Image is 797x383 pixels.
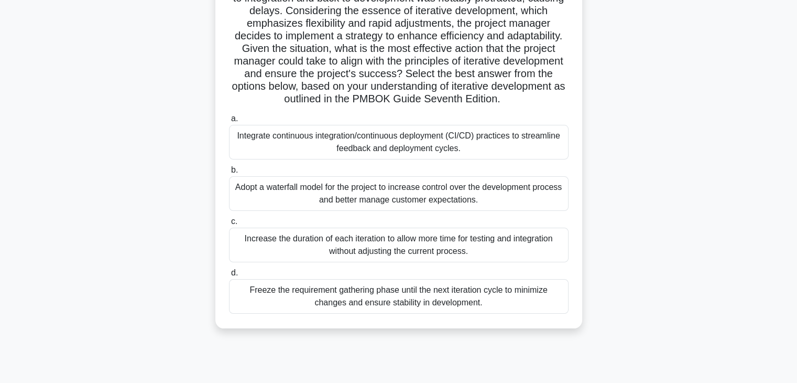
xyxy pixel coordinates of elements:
span: a. [231,114,238,123]
span: c. [231,217,237,226]
div: Freeze the requirement gathering phase until the next iteration cycle to minimize changes and ens... [229,279,569,314]
span: d. [231,268,238,277]
div: Increase the duration of each iteration to allow more time for testing and integration without ad... [229,228,569,262]
span: b. [231,165,238,174]
div: Adopt a waterfall model for the project to increase control over the development process and bett... [229,176,569,211]
div: Integrate continuous integration/continuous deployment (CI/CD) practices to streamline feedback a... [229,125,569,159]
